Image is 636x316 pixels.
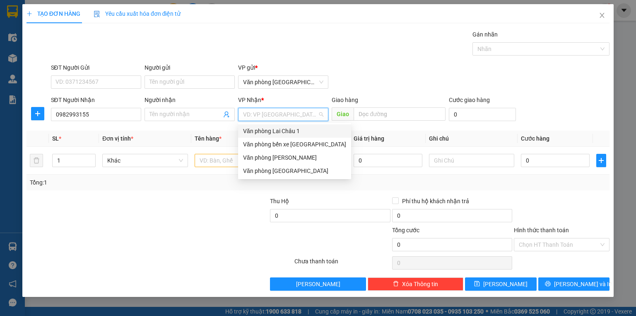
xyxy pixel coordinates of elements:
span: plus [31,110,44,117]
label: Hình thức thanh toán [514,227,569,233]
div: SĐT Người Gửi [51,63,141,72]
button: printer[PERSON_NAME] và In [538,277,610,291]
div: Tổng: 1 [30,178,246,187]
button: plus [31,107,44,120]
span: Thu Hộ [270,198,289,204]
label: Gán nhãn [472,31,498,38]
span: Văn phòng Hà Nội [243,76,323,88]
span: Khác [107,154,183,167]
span: Tên hàng [195,135,222,142]
span: [PERSON_NAME] [483,280,528,289]
span: [PERSON_NAME] [296,280,340,289]
div: SĐT Người Nhận [51,95,141,105]
span: user-add [223,111,230,118]
span: Tổng cước [392,227,419,233]
span: plus [26,11,32,17]
span: delete [393,281,399,287]
button: delete [30,154,43,167]
button: [PERSON_NAME] [270,277,366,291]
div: VP gửi [238,63,328,72]
img: icon [94,11,100,17]
div: Văn phòng bến xe Lai Châu [238,138,351,151]
th: Ghi chú [426,131,518,147]
span: Xóa Thông tin [402,280,438,289]
button: Close [590,4,614,27]
span: TẠO ĐƠN HÀNG [26,10,80,17]
input: Cước giao hàng [449,108,516,121]
span: Giao hàng [332,97,358,103]
label: Cước giao hàng [449,97,490,103]
span: Yêu cầu xuất hóa đơn điện tử [94,10,181,17]
span: plus [597,157,606,164]
span: close [599,12,605,19]
span: SL [52,135,59,142]
button: plus [596,154,606,167]
input: VD: Bàn, Ghế [195,154,280,167]
span: Đơn vị tính [102,135,133,142]
span: VP Nhận [238,97,261,103]
div: Người nhận [145,95,235,105]
input: Dọc đường [354,107,446,121]
div: Văn phòng Tam Đường [238,151,351,164]
div: Người gửi [145,63,235,72]
span: printer [545,281,551,287]
div: Chưa thanh toán [294,257,391,271]
span: save [474,281,480,287]
span: Giao [332,107,354,121]
span: Cước hàng [521,135,549,142]
div: Văn phòng Lai Châu 1 [238,124,351,138]
div: Văn phòng Hà Nội [238,164,351,177]
span: Giá trị hàng [354,135,384,142]
button: deleteXóa Thông tin [368,277,463,291]
div: Văn phòng [PERSON_NAME] [243,153,346,162]
div: Văn phòng Lai Châu 1 [243,126,346,136]
div: Văn phòng [GEOGRAPHIC_DATA] [243,166,346,175]
input: 0 [354,154,422,167]
span: Phí thu hộ khách nhận trả [399,197,472,206]
div: Văn phòng bến xe [GEOGRAPHIC_DATA] [243,140,346,149]
span: [PERSON_NAME] và In [554,280,612,289]
input: Ghi Chú [429,154,514,167]
button: save[PERSON_NAME] [465,277,537,291]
